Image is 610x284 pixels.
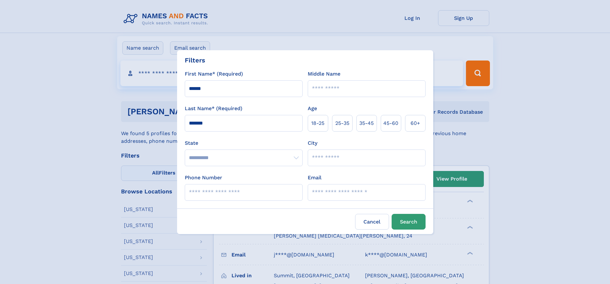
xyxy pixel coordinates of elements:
label: Last Name* (Required) [185,105,242,112]
span: 60+ [411,119,420,127]
span: 35‑45 [359,119,374,127]
label: Middle Name [308,70,340,78]
span: 25‑35 [335,119,349,127]
label: First Name* (Required) [185,70,243,78]
button: Search [392,214,426,230]
label: Age [308,105,317,112]
label: State [185,139,303,147]
label: City [308,139,317,147]
label: Cancel [355,214,389,230]
div: Filters [185,55,205,65]
label: Email [308,174,321,182]
span: 45‑60 [383,119,398,127]
span: 18‑25 [311,119,324,127]
label: Phone Number [185,174,222,182]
